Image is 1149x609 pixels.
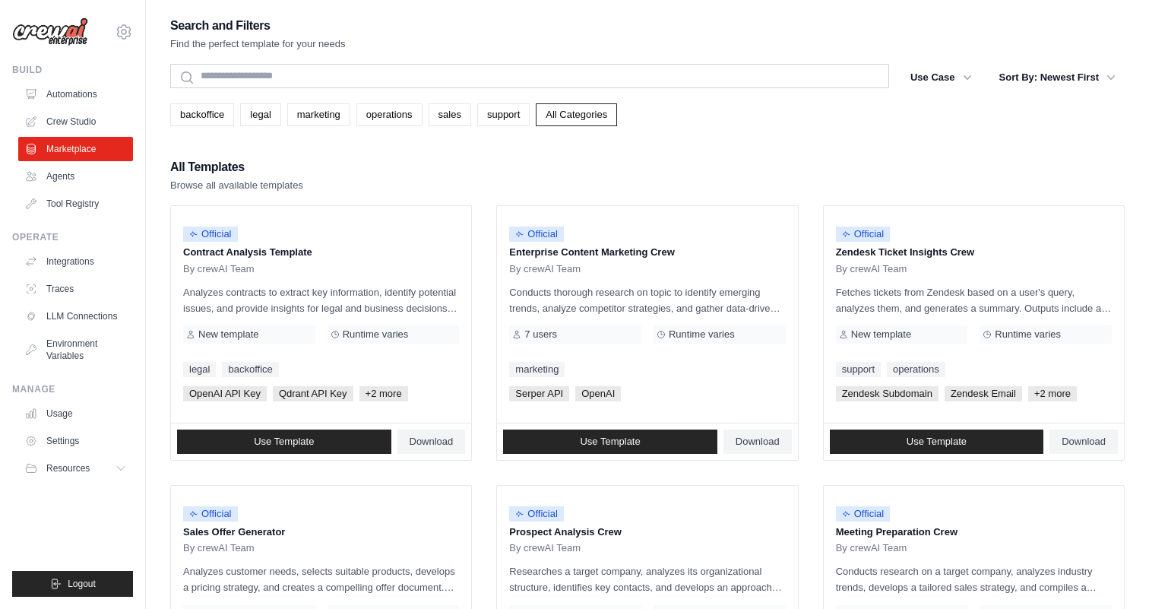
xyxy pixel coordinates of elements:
span: Official [509,506,564,522]
p: Sales Offer Generator [183,525,459,540]
p: Enterprise Content Marketing Crew [509,245,785,260]
span: Download [736,436,780,448]
span: Official [183,506,238,522]
a: Traces [18,277,133,301]
span: Serper API [509,386,569,401]
a: Usage [18,401,133,426]
span: OpenAI [575,386,621,401]
a: Crew Studio [18,109,133,134]
span: By crewAI Team [509,542,581,554]
a: Marketplace [18,137,133,161]
span: Use Template [254,436,314,448]
a: legal [183,362,216,377]
span: Logout [68,578,96,590]
p: Find the perfect template for your needs [170,36,346,52]
span: Official [183,227,238,242]
span: By crewAI Team [836,542,907,554]
span: New template [851,328,911,341]
span: Official [836,227,891,242]
span: By crewAI Team [509,263,581,275]
a: Download [723,430,792,454]
div: Build [12,64,133,76]
div: Manage [12,383,133,395]
span: Qdrant API Key [273,386,353,401]
a: operations [887,362,945,377]
img: Logo [12,17,88,46]
button: Sort By: Newest First [990,64,1125,91]
span: Zendesk Subdomain [836,386,939,401]
a: Use Template [177,430,391,454]
a: Integrations [18,249,133,274]
p: Analyzes customer needs, selects suitable products, develops a pricing strategy, and creates a co... [183,563,459,595]
span: Runtime varies [669,328,735,341]
a: Settings [18,429,133,453]
span: Official [836,506,891,522]
a: LLM Connections [18,304,133,328]
button: Logout [12,571,133,597]
button: Use Case [901,64,981,91]
span: Zendesk Email [945,386,1022,401]
a: support [477,103,530,126]
a: Agents [18,164,133,189]
a: Automations [18,82,133,106]
span: OpenAI API Key [183,386,267,401]
a: sales [429,103,471,126]
button: Resources [18,456,133,481]
span: New template [198,328,258,341]
span: +2 more [359,386,408,401]
a: Use Template [503,430,717,454]
a: backoffice [222,362,278,377]
span: Download [410,436,454,448]
div: Operate [12,231,133,243]
p: Conducts research on a target company, analyzes industry trends, develops a tailored sales strate... [836,563,1112,595]
p: Researches a target company, analyzes its organizational structure, identifies key contacts, and ... [509,563,785,595]
p: Analyzes contracts to extract key information, identify potential issues, and provide insights fo... [183,284,459,316]
span: By crewAI Team [183,263,255,275]
span: By crewAI Team [836,263,907,275]
a: marketing [287,103,350,126]
p: Zendesk Ticket Insights Crew [836,245,1112,260]
a: marketing [509,362,565,377]
a: All Categories [536,103,617,126]
a: support [836,362,881,377]
span: Runtime varies [343,328,409,341]
p: Prospect Analysis Crew [509,525,785,540]
span: Resources [46,462,90,474]
h2: Search and Filters [170,15,346,36]
span: Runtime varies [995,328,1061,341]
p: Conducts thorough research on topic to identify emerging trends, analyze competitor strategies, a... [509,284,785,316]
h2: All Templates [170,157,303,178]
a: Environment Variables [18,331,133,368]
span: 7 users [524,328,557,341]
span: Download [1062,436,1106,448]
p: Browse all available templates [170,178,303,193]
a: Use Template [830,430,1044,454]
a: Download [397,430,466,454]
span: By crewAI Team [183,542,255,554]
a: legal [240,103,280,126]
a: Download [1049,430,1118,454]
p: Meeting Preparation Crew [836,525,1112,540]
a: backoffice [170,103,234,126]
p: Fetches tickets from Zendesk based on a user's query, analyzes them, and generates a summary. Out... [836,284,1112,316]
span: Use Template [907,436,967,448]
span: Official [509,227,564,242]
span: +2 more [1028,386,1077,401]
a: operations [356,103,423,126]
span: Use Template [580,436,640,448]
p: Contract Analysis Template [183,245,459,260]
a: Tool Registry [18,192,133,216]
